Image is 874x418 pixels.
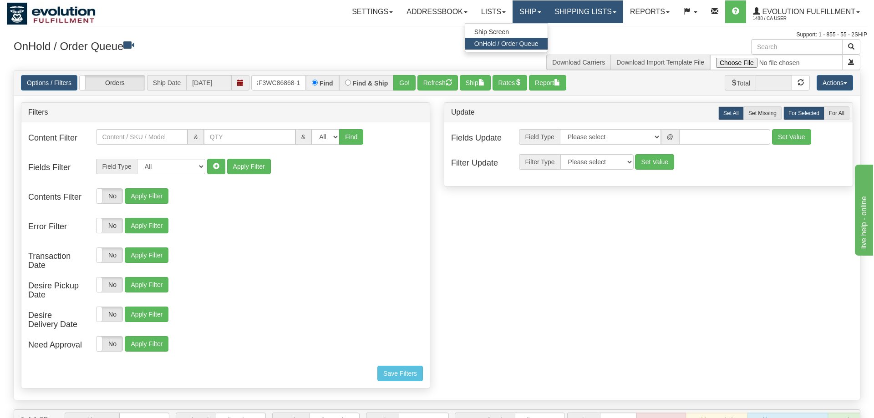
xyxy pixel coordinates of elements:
[97,248,122,262] label: No
[474,28,509,35] span: Ship Screen
[842,39,860,55] button: Search
[824,106,849,120] label: For All
[97,189,122,203] label: No
[451,107,846,118] div: Update
[204,129,295,145] input: QTY
[725,75,756,91] span: Total
[125,188,168,204] button: Apply Filter
[28,341,82,350] h4: Need Approval
[465,38,548,50] a: OnHold / Order Queue
[97,307,122,322] label: No
[28,311,82,329] h4: Desire Delivery Date
[519,154,560,170] span: Filter Type
[616,59,704,66] a: Download Import Template File
[97,277,122,292] label: No
[623,0,676,23] a: Reports
[21,75,77,91] a: Options / Filters
[14,39,430,52] h3: OnHold / Order Queue
[817,75,853,91] button: Actions
[519,129,559,145] span: Field Type
[451,134,505,143] h4: Fields Update
[227,159,271,174] button: Apply Filter
[451,159,505,168] h4: Filter Update
[7,5,84,16] div: live help - online
[400,0,474,23] a: Addressbook
[474,0,513,23] a: Lists
[125,247,168,263] button: Apply Filter
[513,0,548,23] a: Ship
[97,337,122,351] label: No
[28,193,82,202] h4: Contents Filter
[147,75,186,91] span: Ship Date
[28,163,82,172] h4: Fields Filter
[529,75,566,91] button: Report
[188,129,203,145] div: &
[28,252,82,270] h4: Transaction Date
[853,162,873,255] iframe: chat widget
[7,2,96,25] img: logo1488.jpg
[97,218,122,233] label: No
[28,134,82,143] h4: Content Filter
[125,336,168,352] button: Apply Filter
[339,129,363,145] button: Find
[460,75,491,91] button: Ship
[345,0,400,23] a: Settings
[661,129,679,145] span: @
[474,40,539,47] span: OnHold / Order Queue
[552,59,605,66] a: Download Carriers
[28,282,82,300] h4: Desire Pickup Date
[125,218,168,233] button: Apply Filter
[417,75,458,91] button: Refresh
[96,129,188,145] input: Content / SKU / Model
[548,0,623,23] a: Shipping lists
[393,75,416,91] button: Go!
[751,39,843,55] input: Search
[772,129,811,145] button: Set Value
[753,14,821,23] span: 1488 / CA User
[783,106,824,120] label: For Selected
[746,0,867,23] a: Evolution Fulfillment 1488 / CA User
[635,154,674,170] button: Set Value
[760,8,855,15] span: Evolution Fulfillment
[7,31,867,39] div: Support: 1 - 855 - 55 - 2SHIP
[96,159,137,174] span: Field Type
[710,55,843,70] input: Import
[743,106,782,120] label: Set Missing
[465,26,548,38] a: Ship Screen
[718,106,744,120] label: Set All
[28,222,82,232] h4: Error Filter
[125,307,168,322] button: Apply Filter
[80,76,145,90] label: Orders
[493,75,528,91] button: Rates
[353,80,388,86] label: Find & Ship
[295,129,311,145] div: &
[320,80,333,86] label: Find
[28,107,423,118] div: Filters
[125,277,168,292] button: Apply Filter
[251,75,306,91] input: Order #
[377,366,423,381] button: Save Filters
